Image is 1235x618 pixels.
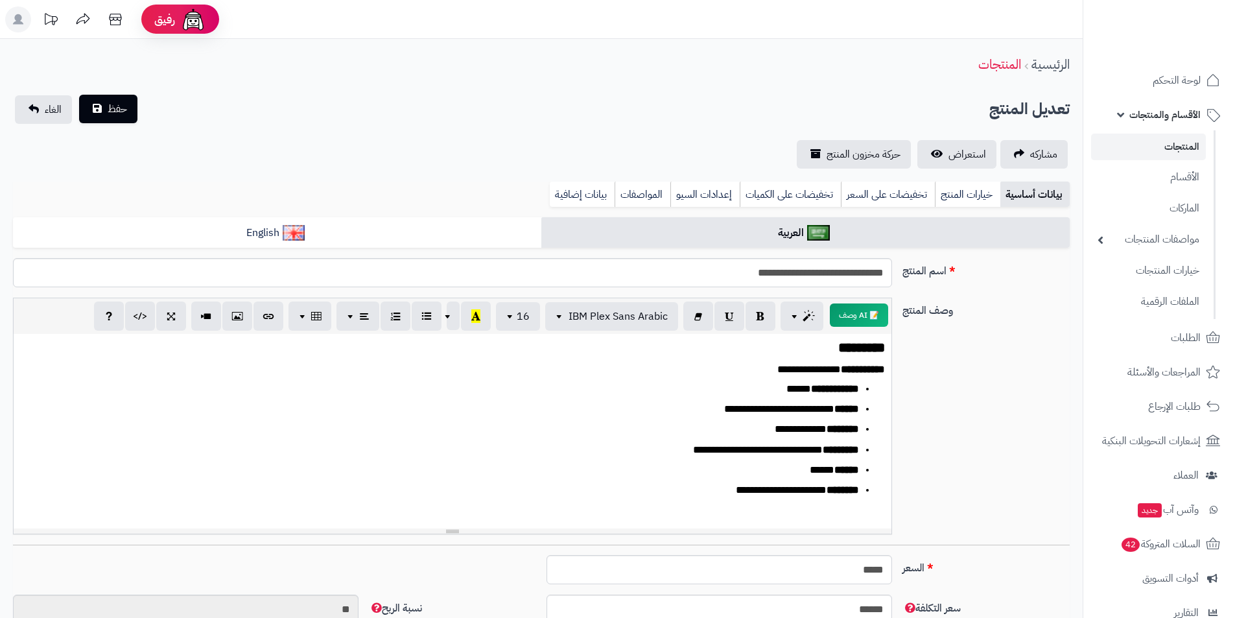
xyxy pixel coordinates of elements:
[948,147,986,162] span: استعراض
[841,182,935,208] a: تخفيضات على السعر
[827,147,900,162] span: حركة مخزون المنتج
[897,555,1075,576] label: السعر
[1000,140,1068,169] a: مشاركه
[108,101,127,117] span: حفظ
[797,140,911,169] a: حركة مخزون المنتج
[1153,71,1201,89] span: لوحة التحكم
[1091,391,1227,422] a: طلبات الإرجاع
[670,182,740,208] a: إعدادات السيو
[1127,363,1201,381] span: المراجعات والأسئلة
[1091,195,1206,222] a: الماركات
[34,6,67,36] a: تحديثات المنصة
[935,182,1000,208] a: خيارات المنتج
[1091,460,1227,491] a: العملاء
[615,182,670,208] a: المواصفات
[902,600,961,616] span: سعر التكلفة
[79,95,137,123] button: حفظ
[897,258,1075,279] label: اسم المنتج
[569,309,668,324] span: IBM Plex Sans Arabic
[1091,425,1227,457] a: إشعارات التحويلات البنكية
[1122,538,1140,552] span: 42
[180,6,206,32] img: ai-face.png
[1000,182,1070,208] a: بيانات أساسية
[1091,322,1227,353] a: الطلبات
[1091,226,1206,254] a: مواصفات المنتجات
[1091,494,1227,525] a: وآتس آبجديد
[1030,147,1057,162] span: مشاركه
[1091,163,1206,191] a: الأقسام
[740,182,841,208] a: تخفيضات على الكميات
[1173,466,1199,484] span: العملاء
[1142,569,1199,588] span: أدوات التسويق
[283,225,305,241] img: English
[978,54,1021,74] a: المنتجات
[550,182,615,208] a: بيانات إضافية
[1031,54,1070,74] a: الرئيسية
[989,96,1070,123] h2: تعديل المنتج
[897,298,1075,318] label: وصف المنتج
[1136,501,1199,519] span: وآتس آب
[1091,257,1206,285] a: خيارات المنتجات
[917,140,996,169] a: استعراض
[1091,357,1227,388] a: المراجعات والأسئلة
[807,225,830,241] img: العربية
[545,302,678,331] button: IBM Plex Sans Arabic
[1138,503,1162,517] span: جديد
[369,600,422,616] span: نسبة الربح
[1091,65,1227,96] a: لوحة التحكم
[1091,563,1227,594] a: أدوات التسويق
[1091,529,1227,560] a: السلات المتروكة42
[154,12,175,27] span: رفيق
[1148,398,1201,416] span: طلبات الإرجاع
[1171,329,1201,347] span: الطلبات
[830,303,888,327] button: 📝 AI وصف
[15,95,72,124] a: الغاء
[496,302,540,331] button: 16
[517,309,530,324] span: 16
[1091,288,1206,316] a: الملفات الرقمية
[1102,432,1201,450] span: إشعارات التحويلات البنكية
[1120,535,1201,553] span: السلات المتروكة
[13,217,541,249] a: English
[1147,36,1223,64] img: logo-2.png
[1129,106,1201,124] span: الأقسام والمنتجات
[1091,134,1206,160] a: المنتجات
[541,217,1070,249] a: العربية
[45,102,62,117] span: الغاء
